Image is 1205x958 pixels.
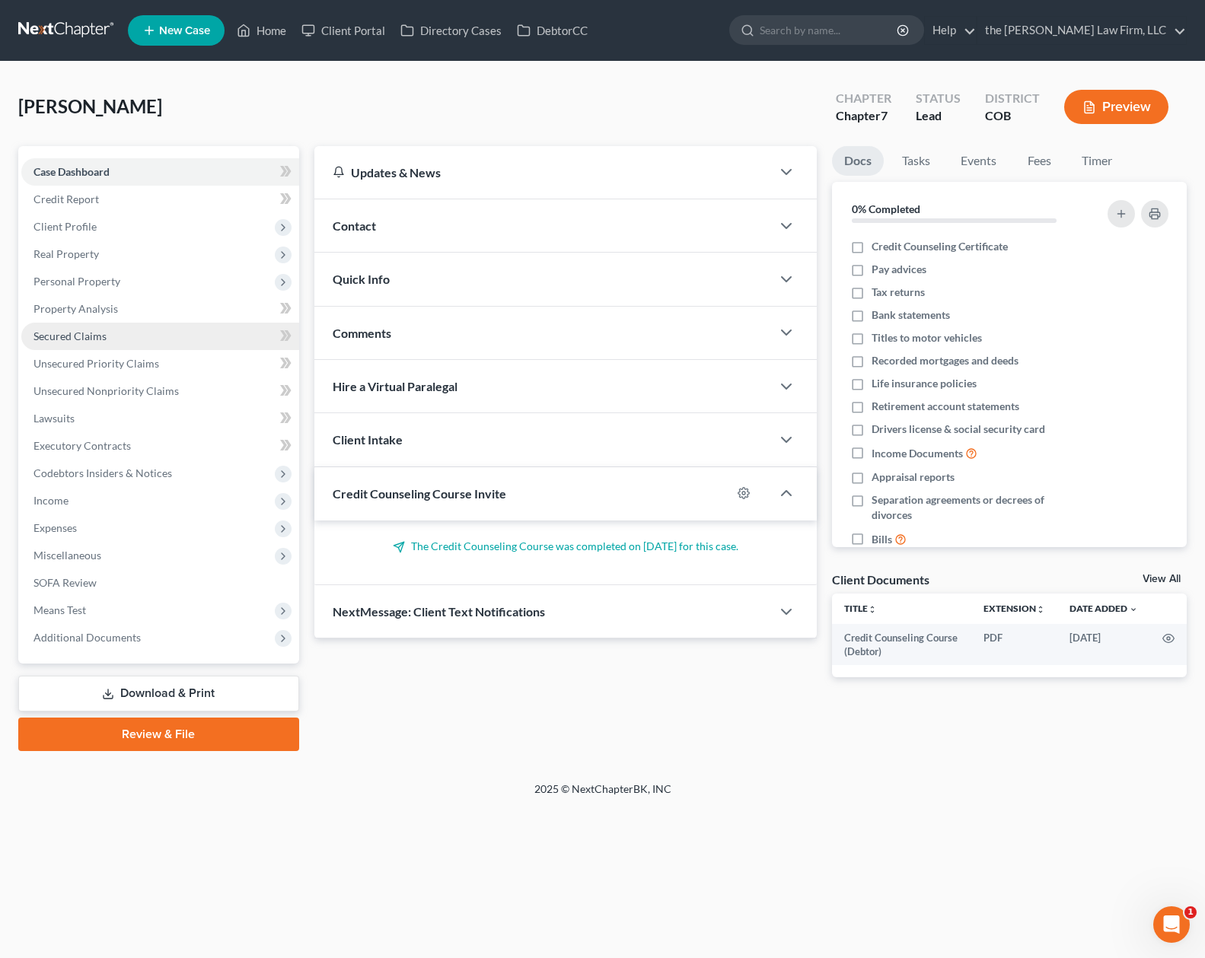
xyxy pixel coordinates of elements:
[33,247,99,260] span: Real Property
[1070,146,1124,176] a: Timer
[33,165,110,178] span: Case Dashboard
[872,285,925,300] span: Tax returns
[33,576,97,589] span: SOFA Review
[872,330,982,345] span: Titles to motor vehicles
[1129,605,1138,614] i: expand_more
[872,262,926,277] span: Pay advices
[872,239,1008,254] span: Credit Counseling Certificate
[948,146,1009,176] a: Events
[872,353,1019,368] span: Recorded mortgages and deeds
[21,323,299,350] a: Secured Claims
[33,275,120,288] span: Personal Property
[977,17,1186,44] a: the [PERSON_NAME] Law Firm, LLC
[1057,624,1150,666] td: [DATE]
[333,539,799,554] p: The Credit Counseling Course was completed on [DATE] for this case.
[33,466,172,479] span: Codebtors Insiders & Notices
[836,90,891,107] div: Chapter
[33,329,107,342] span: Secured Claims
[1070,603,1138,614] a: Date Added expand_more
[21,350,299,377] a: Unsecured Priority Claims
[33,521,77,534] span: Expenses
[333,432,403,447] span: Client Intake
[844,603,877,614] a: Titleunfold_more
[21,569,299,597] a: SOFA Review
[916,107,961,125] div: Lead
[18,676,299,711] a: Download & Print
[890,146,942,176] a: Tasks
[169,781,1037,809] div: 2025 © NextChapterBK, INC
[832,571,929,587] div: Client Documents
[33,631,141,644] span: Additional Documents
[925,17,976,44] a: Help
[159,25,210,37] span: New Case
[18,718,299,751] a: Review & File
[294,17,393,44] a: Client Portal
[333,379,457,393] span: Hire a Virtual Paralegal
[21,432,299,460] a: Executory Contracts
[33,494,69,507] span: Income
[872,307,950,323] span: Bank statements
[33,357,159,370] span: Unsecured Priority Claims
[33,384,179,397] span: Unsecured Nonpriority Claims
[333,604,545,619] span: NextMessage: Client Text Notifications
[872,469,955,485] span: Appraisal reports
[1143,574,1181,584] a: View All
[985,90,1040,107] div: District
[832,624,971,666] td: Credit Counseling Course (Debtor)
[509,17,595,44] a: DebtorCC
[333,164,753,180] div: Updates & News
[868,605,877,614] i: unfold_more
[1036,605,1045,614] i: unfold_more
[1184,906,1197,918] span: 1
[872,446,963,461] span: Income Documents
[33,439,131,452] span: Executory Contracts
[881,108,888,123] span: 7
[872,492,1085,523] span: Separation agreements or decrees of divorces
[983,603,1045,614] a: Extensionunfold_more
[393,17,509,44] a: Directory Cases
[836,107,891,125] div: Chapter
[333,326,391,340] span: Comments
[18,95,162,117] span: [PERSON_NAME]
[21,295,299,323] a: Property Analysis
[985,107,1040,125] div: COB
[872,532,892,547] span: Bills
[1064,90,1168,124] button: Preview
[872,376,977,391] span: Life insurance policies
[872,422,1045,437] span: Drivers license & social security card
[21,158,299,186] a: Case Dashboard
[333,486,506,501] span: Credit Counseling Course Invite
[21,377,299,405] a: Unsecured Nonpriority Claims
[33,603,86,616] span: Means Test
[971,624,1057,666] td: PDF
[760,16,899,44] input: Search by name...
[333,272,390,286] span: Quick Info
[33,193,99,205] span: Credit Report
[916,90,961,107] div: Status
[33,412,75,425] span: Lawsuits
[872,399,1019,414] span: Retirement account statements
[33,220,97,233] span: Client Profile
[33,302,118,315] span: Property Analysis
[21,405,299,432] a: Lawsuits
[333,218,376,233] span: Contact
[33,549,101,562] span: Miscellaneous
[21,186,299,213] a: Credit Report
[1153,906,1190,943] iframe: Intercom live chat
[1015,146,1063,176] a: Fees
[852,202,920,215] strong: 0% Completed
[832,146,884,176] a: Docs
[229,17,294,44] a: Home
